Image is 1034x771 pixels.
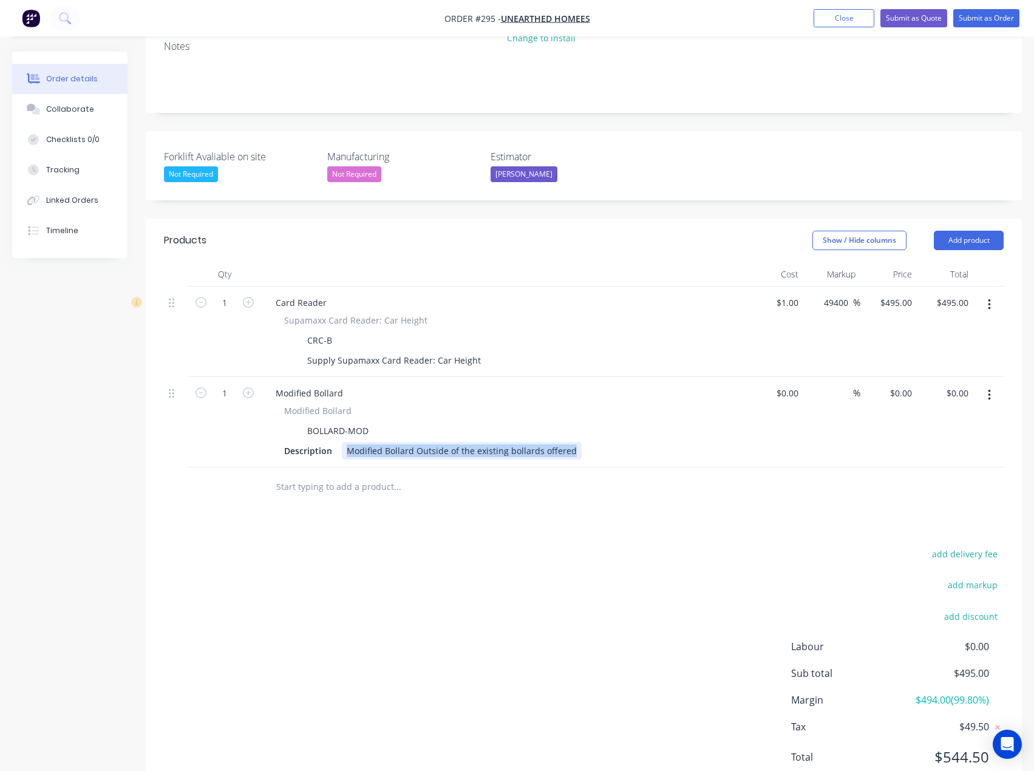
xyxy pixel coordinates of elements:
div: Modified Bollard Outside of the existing bollards offered [342,442,582,460]
div: Card Reader [266,294,336,311]
div: Cost [747,262,803,287]
span: Sub total [791,666,899,681]
div: Qty [188,262,261,287]
button: add markup [941,577,1004,593]
input: Start typing to add a product... [276,475,519,499]
button: Submit as Quote [880,9,947,27]
span: Modified Bollard [284,404,352,417]
span: Total [791,750,899,764]
div: Products [164,233,206,248]
div: Collaborate [46,104,94,115]
span: Order #295 - [444,13,501,24]
button: Timeline [12,216,128,246]
span: Margin [791,693,899,707]
button: Close [814,9,874,27]
span: % [853,296,860,310]
div: Not Required [327,166,381,182]
div: Tracking [46,165,80,175]
span: % [853,386,860,400]
div: Description [279,442,337,460]
div: Checklists 0/0 [46,134,100,145]
button: Linked Orders [12,185,128,216]
div: Notes [164,41,1004,52]
label: Manufacturing [327,149,479,164]
label: Forklift Avaliable on site [164,149,316,164]
span: $494.00 ( 99.80 %) [899,693,989,707]
button: Tracking [12,155,128,185]
div: Markup [803,262,860,287]
a: Unearthed Homees [501,13,590,24]
button: add discount [937,608,1004,624]
span: $544.50 [899,746,989,768]
button: Collaborate [12,94,128,124]
div: Price [860,262,917,287]
button: Add product [934,231,1004,250]
div: Modified Bollard [266,384,353,402]
button: Change to install [501,30,582,46]
div: BOLLARD-MOD [302,422,373,440]
div: Not Required [164,166,218,182]
button: Order details [12,64,128,94]
button: Show / Hide columns [812,231,906,250]
img: Factory [22,9,40,27]
button: Checklists 0/0 [12,124,128,155]
div: Total [917,262,973,287]
div: Linked Orders [46,195,98,206]
span: $0.00 [899,639,989,654]
div: Supply Supamaxx Card Reader: Car Height [302,352,486,369]
span: $495.00 [899,666,989,681]
button: add delivery fee [925,546,1004,562]
span: $49.50 [899,719,989,734]
div: Order details [46,73,98,84]
div: CRC-B [302,331,337,349]
div: Timeline [46,225,78,236]
button: Submit as Order [953,9,1019,27]
span: Labour [791,639,899,654]
div: [PERSON_NAME] [491,166,557,182]
label: Estimator [491,149,642,164]
span: Supamaxx Card Reader: Car Height [284,314,427,327]
div: Open Intercom Messenger [993,730,1022,759]
span: Tax [791,719,899,734]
